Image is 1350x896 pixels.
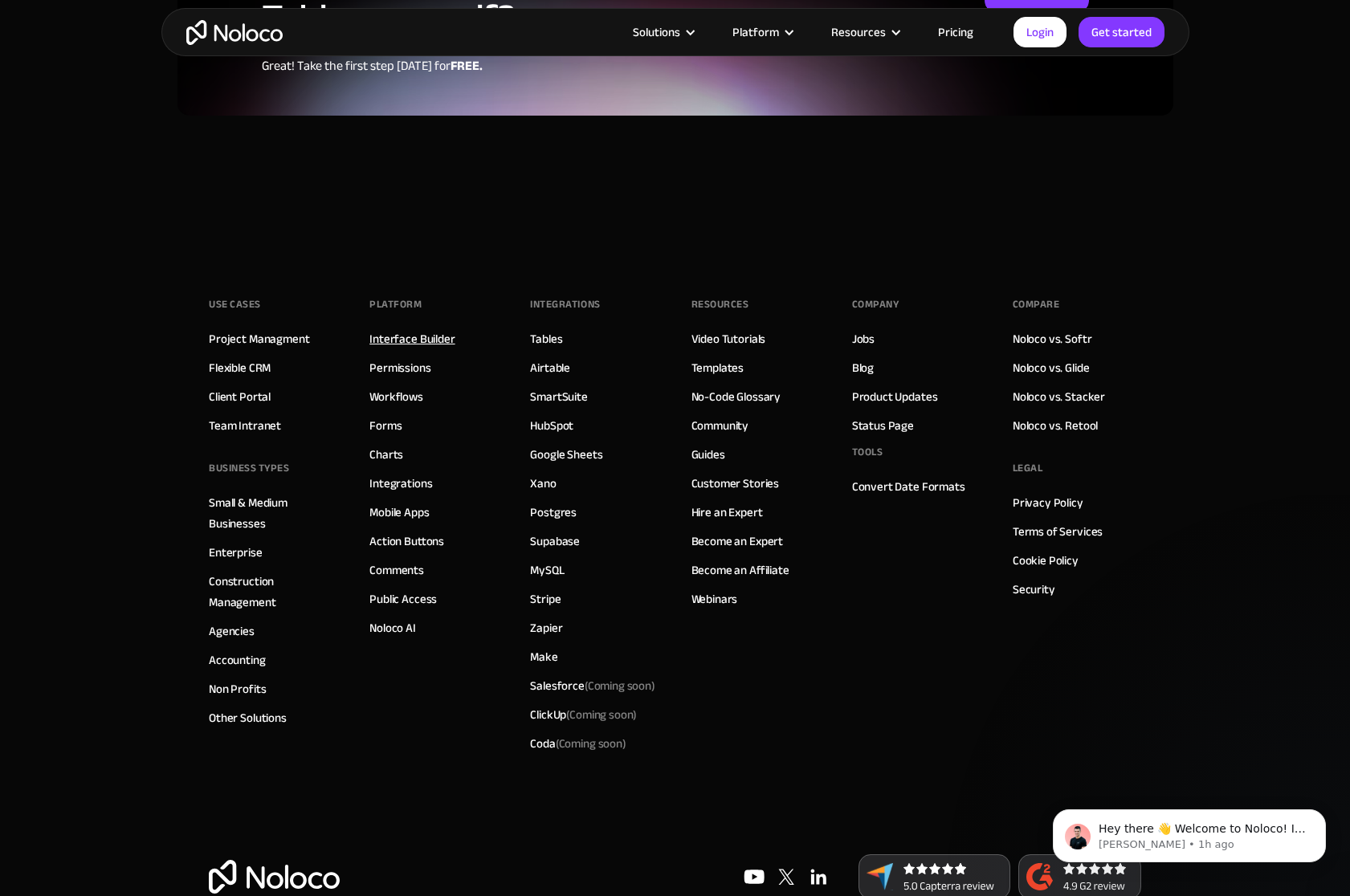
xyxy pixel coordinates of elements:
[852,440,883,464] div: Tools
[530,444,602,465] a: Google Sheets
[585,674,655,697] span: (Coming soon)
[1013,415,1098,436] a: Noloco vs. Retool
[369,386,423,407] a: Workflows
[691,386,781,407] a: No-Code Glossary
[209,678,266,699] a: Non Profits
[530,531,580,552] a: Supabase
[691,415,749,436] a: Community
[530,675,655,696] div: Salesforce
[1079,17,1164,47] a: Get started
[1013,328,1092,349] a: Noloco vs. Softr
[530,502,577,523] a: Postgres
[1013,456,1043,480] div: Legal
[369,473,432,494] a: Integrations
[369,560,424,580] a: Comments
[209,542,263,563] a: Enterprise
[1013,386,1105,407] a: Noloco vs. Stacker
[369,589,437,609] a: Public Access
[712,22,811,43] div: Platform
[530,589,561,609] a: Stripe
[1013,579,1055,600] a: Security
[209,415,281,436] a: Team Intranet
[566,703,637,726] span: (Coming soon)
[369,415,402,436] a: Forms
[852,328,875,349] a: Jobs
[918,22,993,43] a: Pricing
[691,357,744,378] a: Templates
[530,292,600,316] div: INTEGRATIONS
[691,531,784,552] a: Become an Expert
[530,473,556,494] a: Xano
[1029,776,1350,888] iframe: Intercom notifications message
[852,415,914,436] a: Status Page
[369,502,429,523] a: Mobile Apps
[530,617,562,638] a: Zapier
[811,22,918,43] div: Resources
[209,328,309,349] a: Project Managment
[262,56,567,75] div: Great! Take the first step [DATE] for
[209,621,255,641] a: Agencies
[613,22,712,43] div: Solutions
[852,357,874,378] a: Blog
[633,22,680,43] div: Solutions
[369,531,444,552] a: Action Buttons
[209,492,337,534] a: Small & Medium Businesses
[852,386,938,407] a: Product Updates
[530,328,562,349] a: Tables
[1013,492,1083,513] a: Privacy Policy
[852,292,899,316] div: Company
[1013,292,1060,316] div: Compare
[369,328,455,349] a: Interface Builder
[691,328,766,349] a: Video Tutorials
[691,560,789,580] a: Become an Affiliate
[209,650,266,670] a: Accounting
[369,444,403,465] a: Charts
[530,646,557,667] a: Make
[732,22,779,43] div: Platform
[1013,550,1079,571] a: Cookie Policy
[691,502,763,523] a: Hire an Expert
[209,292,261,316] div: Use Cases
[369,292,422,316] div: Platform
[209,456,289,480] div: BUSINESS TYPES
[831,22,886,43] div: Resources
[530,733,626,754] div: Coda
[1013,357,1090,378] a: Noloco vs. Glide
[369,357,430,378] a: Permissions
[209,707,287,728] a: Other Solutions
[451,54,483,78] strong: FREE.
[1013,521,1103,542] a: Terms of Services
[209,571,337,613] a: Construction Management
[691,292,749,316] div: Resources
[530,415,573,436] a: HubSpot
[530,357,570,378] a: Airtable
[530,560,564,580] a: MySQL
[369,617,416,638] a: Noloco AI
[209,357,271,378] a: Flexible CRM
[556,732,626,755] span: (Coming soon)
[691,473,780,494] a: Customer Stories
[530,386,588,407] a: SmartSuite
[691,589,738,609] a: Webinars
[852,476,965,497] a: Convert Date Formats
[691,444,725,465] a: Guides
[530,704,637,725] div: ClickUp
[209,386,271,407] a: Client Portal
[1014,17,1067,47] a: Login
[186,20,283,45] a: home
